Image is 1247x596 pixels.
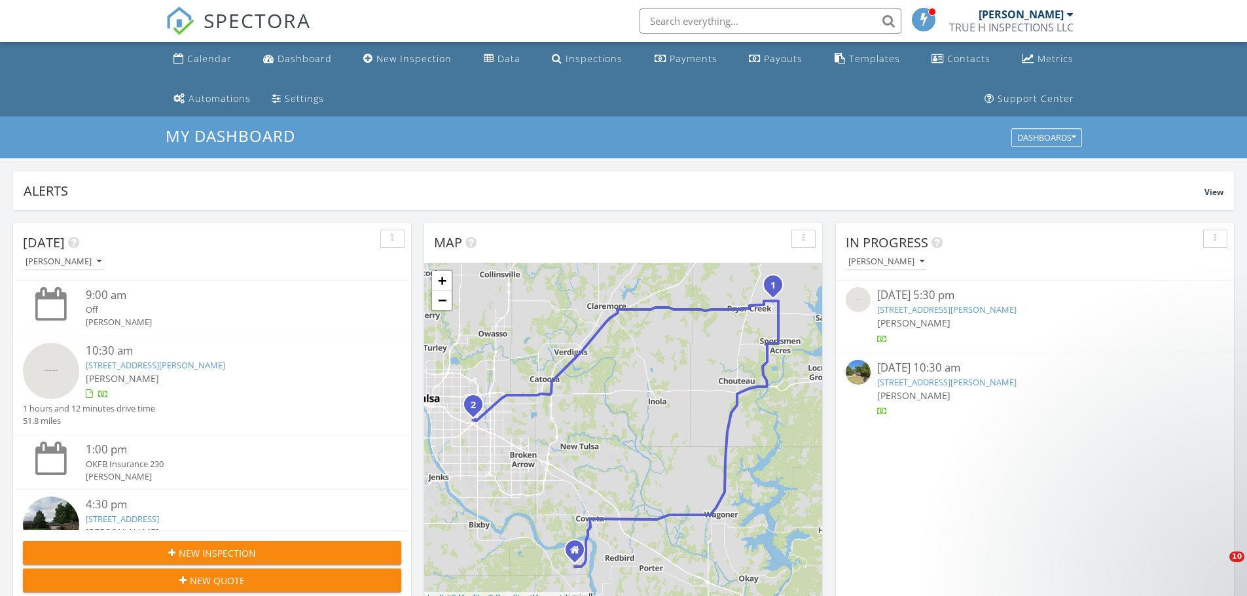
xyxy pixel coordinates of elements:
[266,87,329,111] a: Settings
[166,125,295,147] span: My Dashboard
[1229,552,1244,562] span: 10
[979,8,1064,21] div: [PERSON_NAME]
[829,47,905,71] a: Templates
[168,87,256,111] a: Automations (Basic)
[23,497,401,582] a: 4:30 pm [STREET_ADDRESS] [PERSON_NAME] 57 minutes drive time 42.6 miles
[204,7,311,34] span: SPECTORA
[566,52,623,65] div: Inspections
[86,442,370,458] div: 1:00 pm
[23,234,65,251] span: [DATE]
[764,52,803,65] div: Payouts
[1202,552,1234,583] iframe: Intercom live chat
[947,52,990,65] div: Contacts
[86,526,159,538] span: [PERSON_NAME]
[168,47,237,71] a: Calendar
[670,52,717,65] div: Payments
[24,182,1204,200] div: Alerts
[23,541,401,565] button: New Inspection
[166,18,311,45] a: SPECTORA
[23,343,79,399] img: streetview
[877,360,1193,376] div: [DATE] 10:30 am
[846,287,871,312] img: streetview
[86,359,225,371] a: [STREET_ADDRESS][PERSON_NAME]
[1011,129,1082,147] button: Dashboards
[166,7,194,35] img: The Best Home Inspection Software - Spectora
[86,316,370,328] div: [PERSON_NAME]
[187,52,232,65] div: Calendar
[26,257,101,266] div: [PERSON_NAME]
[376,52,452,65] div: New Inspection
[86,470,370,483] div: [PERSON_NAME]
[434,234,462,251] span: Map
[432,290,452,310] a: Zoom out
[190,574,245,587] span: New Quote
[479,47,526,71] a: Data
[86,343,370,359] div: 10:30 am
[773,285,781,292] div: 612 W 480, Pryor, OK 74361
[848,257,924,266] div: [PERSON_NAME]
[846,253,927,271] button: [PERSON_NAME]
[179,546,256,560] span: New Inspection
[877,317,950,329] span: [PERSON_NAME]
[86,304,370,316] div: Off
[23,343,401,428] a: 10:30 am [STREET_ADDRESS][PERSON_NAME] [PERSON_NAME] 1 hours and 12 minutes drive time 51.8 miles
[86,513,159,525] a: [STREET_ADDRESS]
[1204,186,1223,198] span: View
[285,92,324,105] div: Settings
[575,550,583,557] div: 26321 E 201 St S , HASKELL OK 74436
[473,404,481,412] div: 7304 E 30th St, Tulsa, OK 74129
[23,402,155,415] div: 1 hours and 12 minutes drive time
[1017,133,1076,143] div: Dashboards
[979,87,1079,111] a: Support Center
[258,47,337,71] a: Dashboard
[86,287,370,304] div: 9:00 am
[1017,47,1079,71] a: Metrics
[23,415,155,427] div: 51.8 miles
[86,458,370,470] div: OKFB Insurance 230
[926,47,996,71] a: Contacts
[877,389,950,402] span: [PERSON_NAME]
[846,360,1224,418] a: [DATE] 10:30 am [STREET_ADDRESS][PERSON_NAME] [PERSON_NAME]
[497,52,520,65] div: Data
[86,372,159,385] span: [PERSON_NAME]
[877,304,1017,315] a: [STREET_ADDRESS][PERSON_NAME]
[1038,52,1074,65] div: Metrics
[846,360,871,385] img: streetview
[278,52,332,65] div: Dashboard
[189,92,251,105] div: Automations
[949,21,1074,34] div: TRUE H INSPECTIONS LLC
[432,271,452,290] a: Zoom in
[846,287,1224,345] a: [DATE] 5:30 pm [STREET_ADDRESS][PERSON_NAME] [PERSON_NAME]
[23,569,401,592] button: New Quote
[23,253,104,271] button: [PERSON_NAME]
[547,47,628,71] a: Inspections
[846,234,928,251] span: In Progress
[877,287,1193,304] div: [DATE] 5:30 pm
[770,281,776,290] i: 1
[849,52,900,65] div: Templates
[649,47,723,71] a: Payments
[86,497,370,513] div: 4:30 pm
[358,47,457,71] a: New Inspection
[998,92,1074,105] div: Support Center
[640,8,901,34] input: Search everything...
[23,497,79,553] img: streetview
[471,401,476,410] i: 2
[877,376,1017,388] a: [STREET_ADDRESS][PERSON_NAME]
[744,47,808,71] a: Payouts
